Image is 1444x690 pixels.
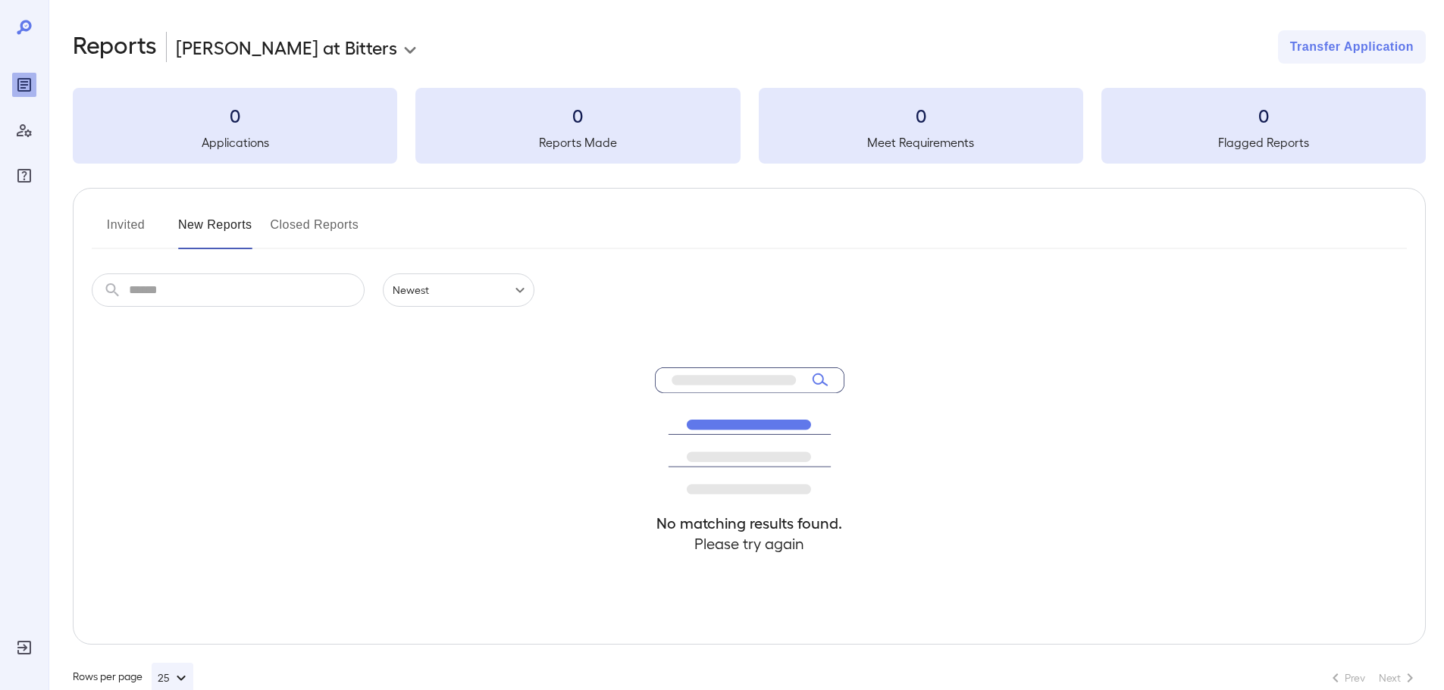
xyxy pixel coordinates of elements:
div: Newest [383,273,534,307]
h5: Flagged Reports [1101,133,1426,151]
nav: pagination navigation [1320,666,1426,690]
button: Transfer Application [1278,30,1426,64]
summary: 0Applications0Reports Made0Meet Requirements0Flagged Reports [73,88,1426,164]
div: FAQ [12,164,36,188]
h5: Applications [73,133,397,151]
h4: Please try again [655,533,844,554]
div: Manage Users [12,118,36,142]
div: Reports [12,73,36,97]
h3: 0 [759,103,1083,127]
h5: Meet Requirements [759,133,1083,151]
p: [PERSON_NAME] at Bitters [176,35,397,59]
h3: 0 [73,103,397,127]
button: Invited [92,213,160,249]
h2: Reports [73,30,157,64]
h3: 0 [415,103,740,127]
h4: No matching results found. [655,513,844,533]
button: Closed Reports [271,213,359,249]
div: Log Out [12,635,36,660]
button: New Reports [178,213,252,249]
h3: 0 [1101,103,1426,127]
h5: Reports Made [415,133,740,151]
